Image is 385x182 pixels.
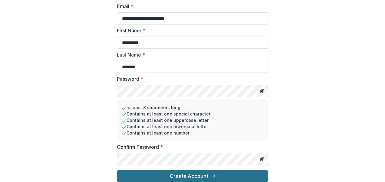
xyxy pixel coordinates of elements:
[257,154,267,164] button: Toggle password visibility
[257,86,267,96] button: Toggle password visibility
[117,51,265,58] label: Last Name
[122,117,263,123] li: Contains at least one uppercase letter
[117,75,265,83] label: Password
[117,27,265,34] label: First Name
[117,3,265,10] label: Email
[122,111,263,117] li: Contains at least one special character
[122,123,263,130] li: Contains at least one lowercase letter
[117,143,265,151] label: Confirm Password
[122,130,263,136] li: Contains at least one number
[122,104,263,111] li: Is least 8 characters long
[117,170,268,182] button: Create Account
